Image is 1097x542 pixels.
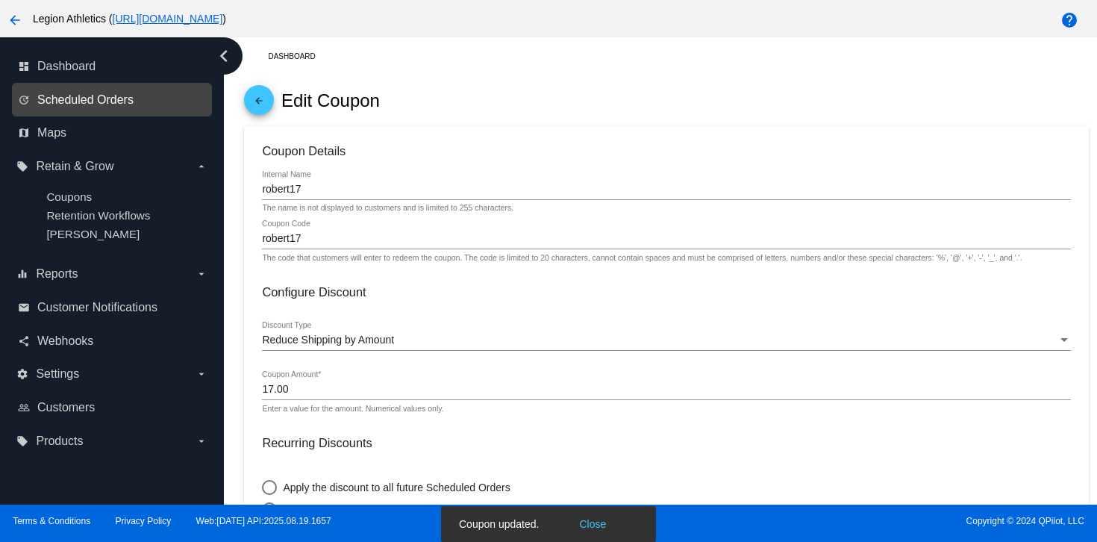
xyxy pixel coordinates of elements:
[262,436,1070,450] h3: Recurring Discounts
[18,60,30,72] i: dashboard
[262,405,443,414] div: Enter a value for the amount. Numerical values only.
[37,401,95,414] span: Customers
[18,121,207,145] a: map Maps
[16,435,28,447] i: local_offer
[18,402,30,414] i: people_outline
[212,44,236,68] i: chevron_left
[18,94,30,106] i: update
[18,396,207,420] a: people_outline Customers
[18,296,207,320] a: email Customer Notifications
[18,54,207,78] a: dashboard Dashboard
[36,267,78,281] span: Reports
[262,204,513,213] div: The name is not displayed to customers and is limited to 255 characters.
[13,516,90,526] a: Terms & Conditions
[1060,11,1078,29] mat-icon: help
[277,502,674,518] div: Apply the discount for the next Scheduled Order Cycles
[196,161,207,172] i: arrow_drop_down
[18,88,207,112] a: update Scheduled Orders
[18,335,30,347] i: share
[37,126,66,140] span: Maps
[262,184,1070,196] input: Internal Name
[196,368,207,380] i: arrow_drop_down
[116,516,172,526] a: Privacy Policy
[36,160,113,173] span: Retain & Grow
[37,60,96,73] span: Dashboard
[262,285,1070,299] h3: Configure Discount
[196,516,331,526] a: Web:[DATE] API:2025.08.19.1657
[36,367,79,381] span: Settings
[262,334,1070,346] mat-select: Discount Type
[561,516,1084,526] span: Copyright © 2024 QPilot, LLC
[33,13,226,25] span: Legion Athletics ( )
[37,93,134,107] span: Scheduled Orders
[262,473,674,541] mat-radio-group: Select an option
[18,127,30,139] i: map
[575,517,610,532] button: Close
[262,384,1070,396] input: Coupon Amount
[262,233,1070,245] input: Coupon Code
[113,13,223,25] a: [URL][DOMAIN_NAME]
[277,482,510,493] div: Apply the discount to all future Scheduled Orders
[262,334,394,346] span: Reduce Shipping by Amount
[36,434,83,448] span: Products
[16,268,28,280] i: equalizer
[18,329,207,353] a: share Webhooks
[281,90,380,111] h2: Edit Coupon
[196,435,207,447] i: arrow_drop_down
[262,144,1070,158] h3: Coupon Details
[46,209,150,222] a: Retention Workflows
[46,190,92,203] a: Coupons
[6,11,24,29] mat-icon: arrow_back
[16,161,28,172] i: local_offer
[196,268,207,280] i: arrow_drop_down
[268,45,328,68] a: Dashboard
[37,334,93,348] span: Webhooks
[18,302,30,314] i: email
[262,254,1022,263] div: The code that customers will enter to redeem the coupon. The code is limited to 20 characters, ca...
[16,368,28,380] i: settings
[46,228,140,240] a: [PERSON_NAME]
[459,517,610,532] simple-snack-bar: Coupon updated.
[37,301,157,314] span: Customer Notifications
[250,96,268,113] mat-icon: arrow_back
